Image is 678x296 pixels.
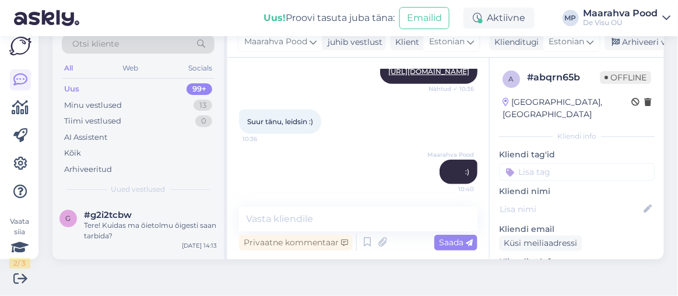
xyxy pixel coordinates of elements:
[323,36,382,48] div: juhib vestlust
[62,61,75,76] div: All
[64,100,122,111] div: Minu vestlused
[499,223,655,235] p: Kliendi email
[66,214,71,223] span: g
[429,36,465,48] span: Estonian
[64,83,79,95] div: Uus
[499,235,582,251] div: Küsi meiliaadressi
[9,37,31,55] img: Askly Logo
[499,163,655,181] input: Lisa tag
[427,150,474,159] span: Maarahva Pood
[72,38,119,50] span: Otsi kliente
[499,256,655,268] p: Kliendi telefon
[600,71,651,84] span: Offline
[463,8,535,29] div: Aktiivne
[399,7,449,29] button: Emailid
[503,96,631,121] div: [GEOGRAPHIC_DATA], [GEOGRAPHIC_DATA]
[499,185,655,198] p: Kliendi nimi
[187,83,212,95] div: 99+
[64,132,107,143] div: AI Assistent
[9,216,30,269] div: Vaata siia
[439,237,473,248] span: Saada
[194,100,212,111] div: 13
[549,36,585,48] span: Estonian
[490,36,539,48] div: Klienditugi
[430,185,474,193] span: 10:40
[84,220,217,241] div: Tere! Kuidas ma õietolmu õigesti saan tarbida?
[388,67,469,76] a: [URL][DOMAIN_NAME]
[499,149,655,161] p: Kliendi tag'id
[244,36,307,48] span: Maarahva Pood
[111,184,166,195] span: Uued vestlused
[64,147,81,159] div: Kõik
[195,115,212,127] div: 0
[500,203,641,216] input: Lisa nimi
[584,18,658,27] div: De Visu OÜ
[499,131,655,142] div: Kliendi info
[64,164,112,175] div: Arhiveeritud
[527,71,600,84] div: # abqrn65b
[509,75,514,83] span: a
[465,167,469,176] span: :)
[9,258,30,269] div: 2 / 3
[563,10,579,26] div: MP
[264,12,286,23] b: Uus!
[247,117,313,126] span: Suur tänu, leidsin :)
[182,241,217,250] div: [DATE] 14:13
[264,11,395,25] div: Proovi tasuta juba täna:
[64,115,121,127] div: Tiimi vestlused
[391,36,419,48] div: Klient
[186,61,215,76] div: Socials
[121,61,141,76] div: Web
[428,84,474,93] span: Nähtud ✓ 10:36
[239,235,353,251] div: Privaatne kommentaar
[243,135,286,143] span: 10:36
[584,9,671,27] a: Maarahva PoodDe Visu OÜ
[84,210,132,220] span: #g2i2tcbw
[584,9,658,18] div: Maarahva Pood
